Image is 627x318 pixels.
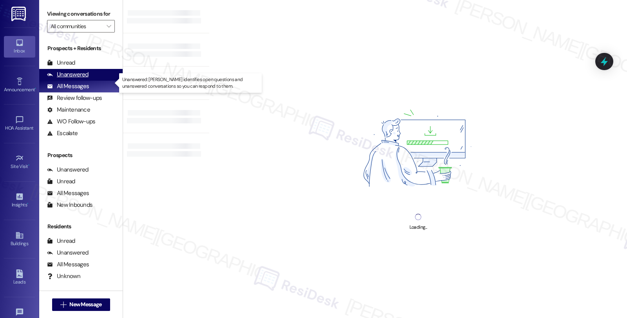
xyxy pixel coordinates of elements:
[47,177,75,186] div: Unread
[35,86,36,91] span: •
[4,267,35,288] a: Leads
[47,129,78,137] div: Escalate
[47,117,95,126] div: WO Follow-ups
[4,190,35,211] a: Insights •
[4,229,35,250] a: Buildings
[47,201,92,209] div: New Inbounds
[27,201,28,206] span: •
[47,106,90,114] div: Maintenance
[47,82,89,90] div: All Messages
[39,222,123,231] div: Residents
[47,189,89,197] div: All Messages
[122,76,259,90] p: Unanswered: [PERSON_NAME] identifies open questions and unanswered conversations so you can respo...
[47,166,89,174] div: Unanswered
[52,298,110,311] button: New Message
[47,94,102,102] div: Review follow-ups
[47,8,115,20] label: Viewing conversations for
[11,7,27,21] img: ResiDesk Logo
[4,36,35,57] a: Inbox
[47,272,80,280] div: Unknown
[39,151,123,159] div: Prospects
[47,249,89,257] div: Unanswered
[107,23,111,29] i: 
[47,59,75,67] div: Unread
[410,223,427,231] div: Loading...
[4,152,35,173] a: Site Visit •
[47,237,75,245] div: Unread
[47,260,89,269] div: All Messages
[60,302,66,308] i: 
[69,300,101,309] span: New Message
[47,70,89,79] div: Unanswered
[4,113,35,134] a: HOA Assistant
[39,44,123,52] div: Prospects + Residents
[28,163,29,168] span: •
[51,20,102,33] input: All communities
